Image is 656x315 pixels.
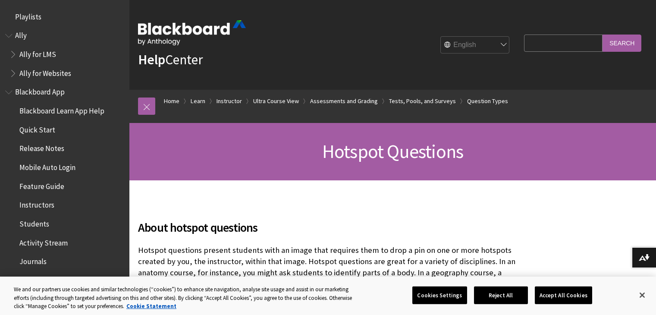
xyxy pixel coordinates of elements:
span: Ally for LMS [19,47,56,59]
nav: Book outline for Anthology Ally Help [5,28,124,81]
span: Journals [19,255,47,266]
span: Courses and Organizations [19,273,101,285]
a: Question Types [467,96,508,107]
span: Ally [15,28,27,40]
p: Hotspot questions present students with an image that requires them to drop a pin on one or more ... [138,245,520,312]
strong: Help [138,51,165,68]
span: Hotspot Questions [322,139,463,163]
a: Home [164,96,179,107]
span: Mobile Auto Login [19,160,75,172]
span: Ally for Websites [19,66,71,78]
span: Playlists [15,9,41,21]
span: Quick Start [19,123,55,134]
a: Assessments and Grading [310,96,378,107]
button: Close [633,286,652,305]
button: Reject All [474,286,528,304]
span: Activity Stream [19,236,68,247]
a: Ultra Course View [253,96,299,107]
a: Tests, Pools, and Surveys [389,96,456,107]
span: Students [19,217,49,228]
span: Instructors [19,198,54,210]
span: Blackboard App [15,85,65,97]
button: Cookies Settings [412,286,467,304]
a: Learn [191,96,205,107]
a: More information about your privacy, opens in a new tab [126,302,176,310]
a: Instructor [217,96,242,107]
div: We and our partners use cookies and similar technologies (“cookies”) to enhance site navigation, ... [14,285,361,311]
nav: Book outline for Playlists [5,9,124,24]
a: HelpCenter [138,51,203,68]
span: About hotspot questions [138,218,520,236]
select: Site Language Selector [441,37,510,54]
span: Feature Guide [19,179,64,191]
img: Blackboard by Anthology [138,20,246,45]
span: Release Notes [19,142,64,153]
span: Blackboard Learn App Help [19,104,104,115]
button: Accept All Cookies [535,286,592,304]
input: Search [603,35,641,51]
